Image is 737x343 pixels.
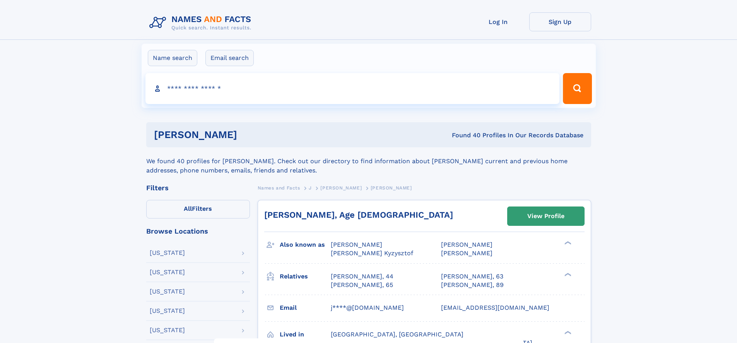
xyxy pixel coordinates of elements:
[150,269,185,275] div: [US_STATE]
[441,272,503,281] a: [PERSON_NAME], 63
[331,272,393,281] a: [PERSON_NAME], 44
[280,328,331,341] h3: Lived in
[441,249,492,257] span: [PERSON_NAME]
[264,210,453,220] a: [PERSON_NAME], Age [DEMOGRAPHIC_DATA]
[146,147,591,175] div: We found 40 profiles for [PERSON_NAME]. Check out our directory to find information about [PERSON...
[146,184,250,191] div: Filters
[441,241,492,248] span: [PERSON_NAME]
[344,131,583,140] div: Found 40 Profiles In Our Records Database
[150,308,185,314] div: [US_STATE]
[331,249,413,257] span: [PERSON_NAME] Kyzysztof
[563,73,592,104] button: Search Button
[280,238,331,251] h3: Also known as
[145,73,560,104] input: search input
[563,330,572,335] div: ❯
[309,183,312,193] a: J
[184,205,192,212] span: All
[280,270,331,283] h3: Relatives
[258,183,300,193] a: Names and Facts
[205,50,254,66] label: Email search
[154,130,345,140] h1: [PERSON_NAME]
[563,272,572,277] div: ❯
[280,301,331,314] h3: Email
[150,327,185,333] div: [US_STATE]
[331,241,382,248] span: [PERSON_NAME]
[508,207,584,225] a: View Profile
[320,185,362,191] span: [PERSON_NAME]
[467,12,529,31] a: Log In
[320,183,362,193] a: [PERSON_NAME]
[529,12,591,31] a: Sign Up
[371,185,412,191] span: [PERSON_NAME]
[309,185,312,191] span: J
[146,200,250,218] label: Filters
[527,207,564,225] div: View Profile
[150,288,185,295] div: [US_STATE]
[331,331,463,338] span: [GEOGRAPHIC_DATA], [GEOGRAPHIC_DATA]
[146,228,250,235] div: Browse Locations
[146,12,258,33] img: Logo Names and Facts
[331,281,393,289] a: [PERSON_NAME], 65
[148,50,197,66] label: Name search
[441,304,549,311] span: [EMAIL_ADDRESS][DOMAIN_NAME]
[441,281,504,289] a: [PERSON_NAME], 89
[150,250,185,256] div: [US_STATE]
[563,241,572,246] div: ❯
